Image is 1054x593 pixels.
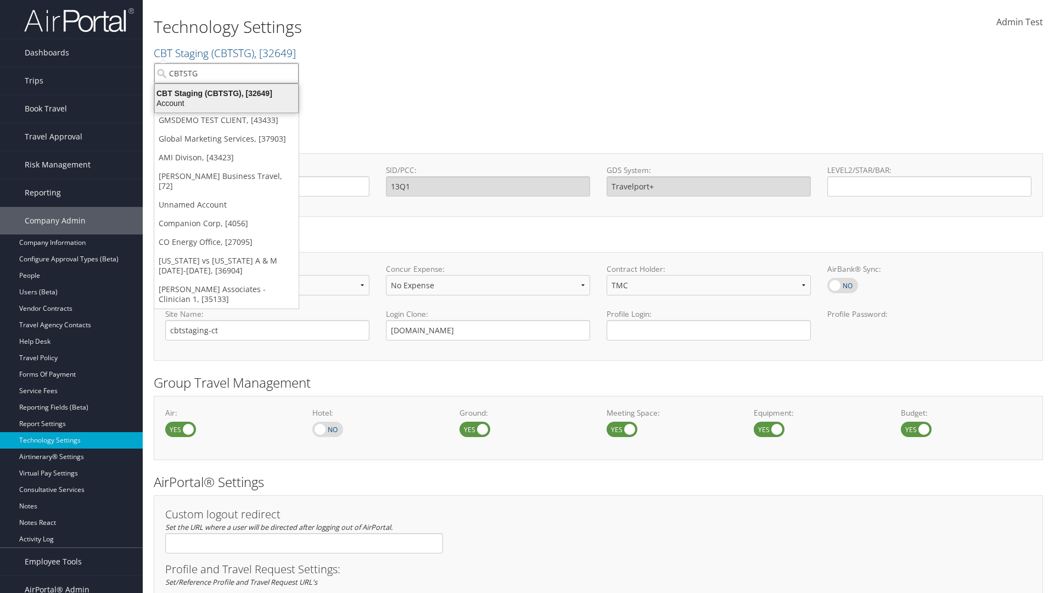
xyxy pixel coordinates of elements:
span: Company Admin [25,207,86,234]
label: Contract Holder: [607,264,811,275]
h1: Technology Settings [154,15,747,38]
a: [PERSON_NAME] Business Travel, [72] [154,167,299,195]
span: Reporting [25,179,61,206]
a: Global Marketing Services, [37903] [154,130,299,148]
h2: Group Travel Management [154,373,1043,392]
label: AirBank® Sync [827,278,858,293]
a: [US_STATE] vs [US_STATE] A & M [DATE]-[DATE], [36904] [154,251,299,280]
div: CBT Staging (CBTSTG), [32649] [148,88,305,98]
a: CO Energy Office, [27095] [154,233,299,251]
a: Companion Corp, [4056] [154,214,299,233]
label: Ground: [459,407,590,418]
em: Set/Reference Profile and Travel Request URL's [165,577,317,587]
label: Hotel: [312,407,443,418]
a: AMI Divison, [43423] [154,148,299,167]
label: Profile Password: [827,309,1031,340]
span: Employee Tools [25,548,82,575]
label: Site Name: [165,309,369,320]
label: Login Clone: [386,309,590,320]
label: Concur Expense: [386,264,590,275]
span: ( CBTSTG ) [211,46,254,60]
a: Admin Test [996,5,1043,40]
a: GMSDEMO TEST CLIENT, [43433] [154,111,299,130]
span: Dashboards [25,39,69,66]
span: , [ 32649 ] [254,46,296,60]
h2: AirPortal® Settings [154,473,1043,491]
a: Unnamed Account [154,195,299,214]
span: Book Travel [25,95,67,122]
em: Set the URL where a user will be directed after logging out of AirPortal. [165,522,393,532]
span: Admin Test [996,16,1043,28]
img: airportal-logo.png [24,7,134,33]
span: Trips [25,67,43,94]
h2: Online Booking Tool [154,230,1043,248]
label: Equipment: [754,407,884,418]
a: [PERSON_NAME] Associates - Clinician 1, [35133] [154,280,299,309]
label: SID/PCC: [386,165,590,176]
label: Meeting Space: [607,407,737,418]
input: Search Accounts [154,63,299,83]
label: GDS System: [607,165,811,176]
label: AirBank® Sync: [827,264,1031,275]
input: Profile Login: [607,320,811,340]
label: Profile Login: [607,309,811,340]
h3: Profile and Travel Request Settings: [165,564,1031,575]
h2: GDS [154,131,1035,149]
label: Budget: [901,407,1031,418]
div: Account [148,98,305,108]
span: Travel Approval [25,123,82,150]
a: CBT Staging [154,46,296,60]
span: Risk Management [25,151,91,178]
label: Air: [165,407,296,418]
label: LEVEL2/STAR/BAR: [827,165,1031,176]
h3: Custom logout redirect [165,509,443,520]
